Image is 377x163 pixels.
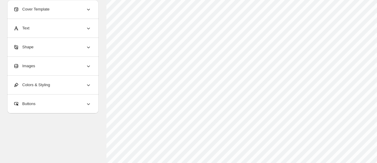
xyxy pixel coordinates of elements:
[13,101,35,107] span: Buttons
[13,6,50,12] span: Cover Template
[13,44,34,50] span: Shape
[13,25,29,31] span: Text
[13,63,35,69] span: Images
[13,82,50,88] span: Colors & Styling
